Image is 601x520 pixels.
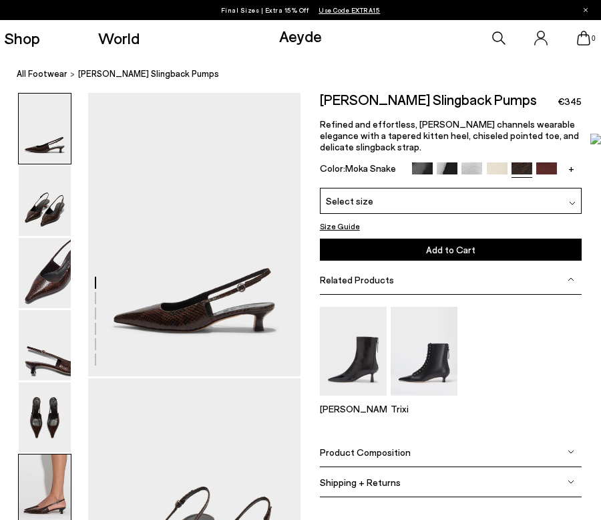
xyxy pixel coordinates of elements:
a: Shop [4,30,40,46]
a: All Footwear [17,67,67,81]
img: Catrina Slingback Pumps - Image 4 [19,310,71,380]
span: Shipping + Returns [320,477,401,488]
img: Catrina Slingback Pumps - Image 1 [19,94,71,164]
img: svg%3E [568,479,574,485]
img: Sila Dual-Toned Boots [320,307,387,396]
button: Size Guide [320,219,360,233]
p: Trixi [391,403,457,414]
div: Color: [320,162,404,178]
nav: breadcrumb [17,56,601,93]
p: Final Sizes | Extra 15% Off [221,3,381,17]
span: €345 [558,95,582,108]
a: + [561,162,582,174]
a: Trixi Lace-Up Boots Trixi [391,386,457,414]
img: svg%3E [568,276,574,283]
img: Catrina Slingback Pumps - Image 3 [19,238,71,308]
a: Sila Dual-Toned Boots [PERSON_NAME] [320,386,387,414]
img: svg%3E [568,448,574,455]
a: World [98,30,140,46]
span: Moka Snake [345,162,396,174]
span: [PERSON_NAME] Slingback Pumps [78,67,219,81]
span: Related Products [320,274,394,285]
span: 0 [590,35,597,42]
span: Select size [326,194,373,208]
img: Catrina Slingback Pumps - Image 2 [19,166,71,236]
span: Navigate to /collections/ss25-final-sizes [319,6,380,14]
span: Product Composition [320,446,411,458]
button: Add to Cart [320,239,582,261]
h2: [PERSON_NAME] Slingback Pumps [320,93,537,106]
span: Add to Cart [426,244,475,255]
a: Aeyde [279,26,322,45]
span: Refined and effortless, [PERSON_NAME] channels wearable elegance with a tapered kitten heel, chis... [320,118,579,152]
a: 0 [577,31,590,45]
img: svg%3E [569,200,576,207]
p: [PERSON_NAME] [320,403,387,414]
img: Trixi Lace-Up Boots [391,307,457,396]
img: Catrina Slingback Pumps - Image 5 [19,382,71,452]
